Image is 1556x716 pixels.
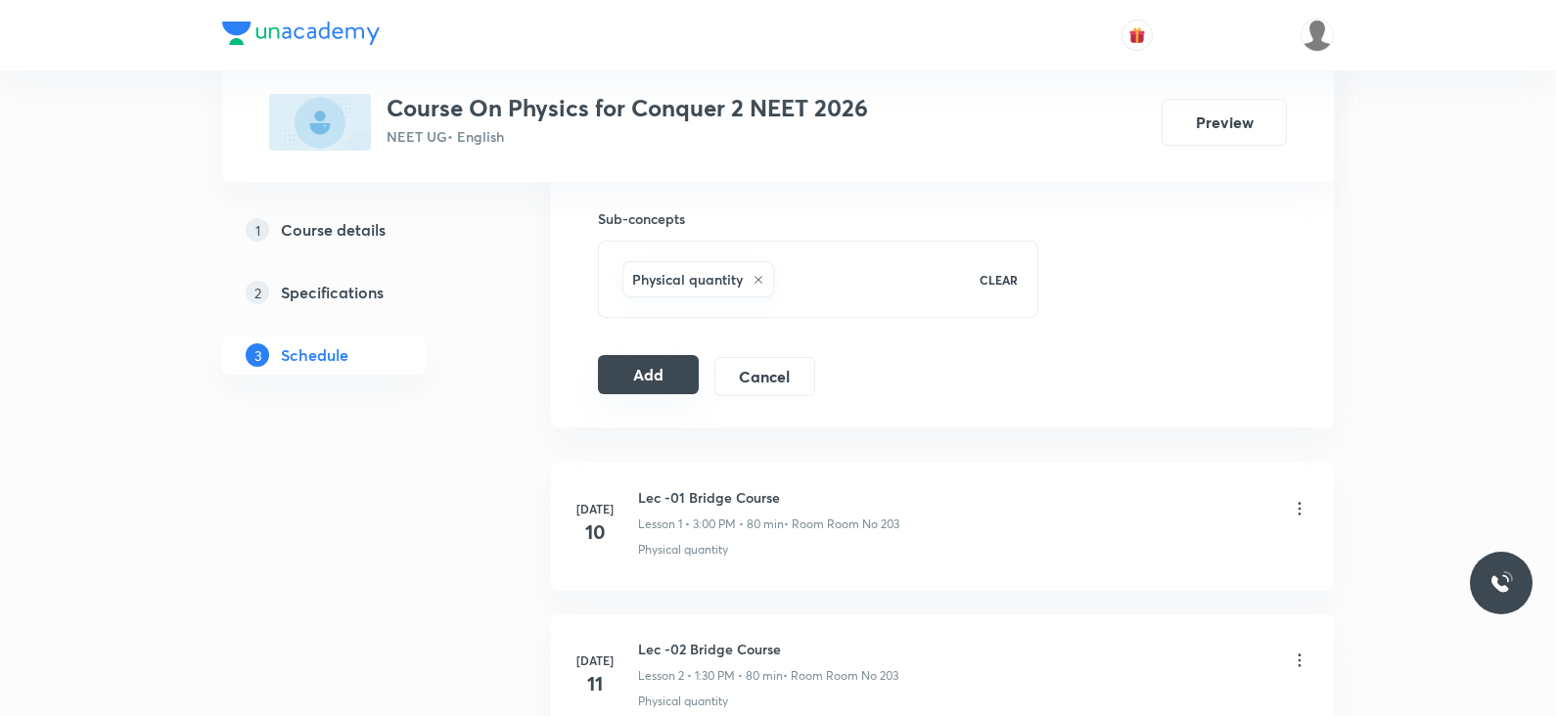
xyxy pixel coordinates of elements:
[632,269,743,290] h6: Physical quantity
[222,22,380,50] a: Company Logo
[281,281,384,304] h5: Specifications
[1162,99,1287,146] button: Preview
[1128,26,1146,44] img: avatar
[638,515,784,533] p: Lesson 1 • 3:00 PM • 80 min
[575,669,615,698] h4: 11
[222,210,488,249] a: 1Course details
[1301,19,1334,52] img: Saniya Tarannum
[638,487,899,508] h6: Lec -01 Bridge Course
[246,218,269,242] p: 1
[281,218,386,242] h5: Course details
[246,281,269,304] p: 2
[222,273,488,312] a: 2Specifications
[575,500,615,517] h6: [DATE]
[387,126,868,147] p: NEET UG • English
[980,271,1018,289] p: CLEAR
[638,639,898,659] h6: Lec -02 Bridge Course
[714,357,815,396] button: Cancel
[1121,20,1153,51] button: avatar
[638,693,728,710] p: Physical quantity
[575,651,615,669] h6: [DATE]
[598,355,699,394] button: Add
[575,517,615,547] h4: 10
[638,667,783,685] p: Lesson 2 • 1:30 PM • 80 min
[598,208,1038,229] h6: Sub-concepts
[1489,571,1513,595] img: ttu
[246,343,269,367] p: 3
[784,515,899,533] p: • Room Room No 203
[638,541,728,559] p: Physical quantity
[269,94,371,151] img: 4D29A4E8-DD47-4F6B-A25B-E1C0711FEEB3_plus.png
[281,343,348,367] h5: Schedule
[222,22,380,45] img: Company Logo
[387,94,868,122] h3: Course On Physics for Conquer 2 NEET 2026
[783,667,898,685] p: • Room Room No 203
